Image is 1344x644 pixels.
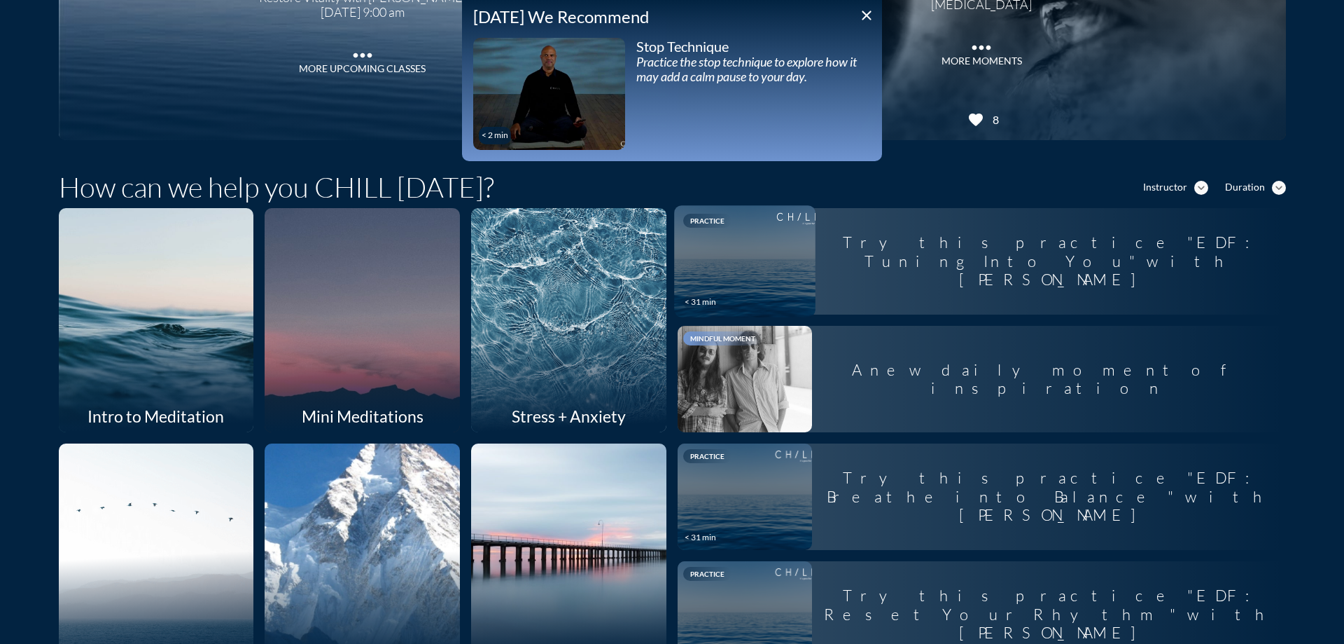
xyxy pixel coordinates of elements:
div: Practice the stop technique to explore how it may add a calm pause to your day. [636,55,871,85]
span: Practice [690,570,724,578]
div: [DATE] We Recommend [473,7,871,27]
div: Stress + Anxiety [471,400,666,432]
span: Practice [690,217,724,225]
div: [DATE] 9:00 am [259,5,466,20]
div: Intro to Meditation [59,400,254,432]
h1: How can we help you CHILL [DATE]? [59,170,494,204]
i: expand_more [1272,181,1286,195]
div: MORE MOMENTS [941,55,1022,67]
div: Stop Technique [636,38,871,55]
i: more_horiz [967,34,995,55]
span: Practice [690,452,724,460]
div: Mini Meditations [265,400,460,432]
div: < 2 min [482,130,508,140]
div: Try this practice "EDF: Tuning Into You" with [PERSON_NAME] [812,222,1286,300]
div: More Upcoming Classes [299,63,426,75]
div: 8 [988,113,999,126]
i: close [858,7,875,24]
div: A new daily moment of inspiration [812,350,1286,409]
div: Try this practice "EDF: Breathe into Balance " with [PERSON_NAME] [812,458,1286,535]
div: Duration [1225,181,1265,193]
i: favorite [967,111,984,128]
i: expand_more [1194,181,1208,195]
i: more_horiz [349,41,377,62]
div: Instructor [1143,181,1187,193]
div: < 31 min [685,533,716,542]
div: < 31 min [685,297,716,307]
span: Mindful Moment [690,334,755,343]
